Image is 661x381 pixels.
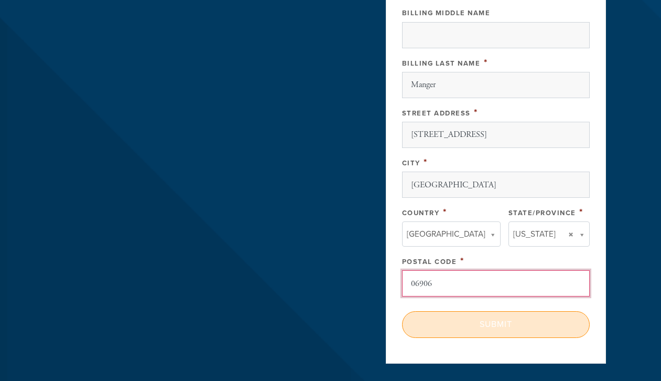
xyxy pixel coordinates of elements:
[402,258,457,266] label: Postal Code
[460,255,464,267] span: This field is required.
[579,206,583,218] span: This field is required.
[424,156,428,168] span: This field is required.
[402,159,420,167] label: City
[513,227,556,241] span: [US_STATE]
[402,109,471,118] label: Street Address
[443,206,447,218] span: This field is required.
[484,57,488,68] span: This field is required.
[407,227,485,241] span: [GEOGRAPHIC_DATA]
[402,59,481,68] label: Billing Last Name
[402,9,491,17] label: Billing Middle Name
[402,209,440,217] label: Country
[508,221,590,247] a: [US_STATE]
[402,221,501,247] a: [GEOGRAPHIC_DATA]
[474,107,478,118] span: This field is required.
[402,311,590,337] input: Submit
[508,209,576,217] label: State/Province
